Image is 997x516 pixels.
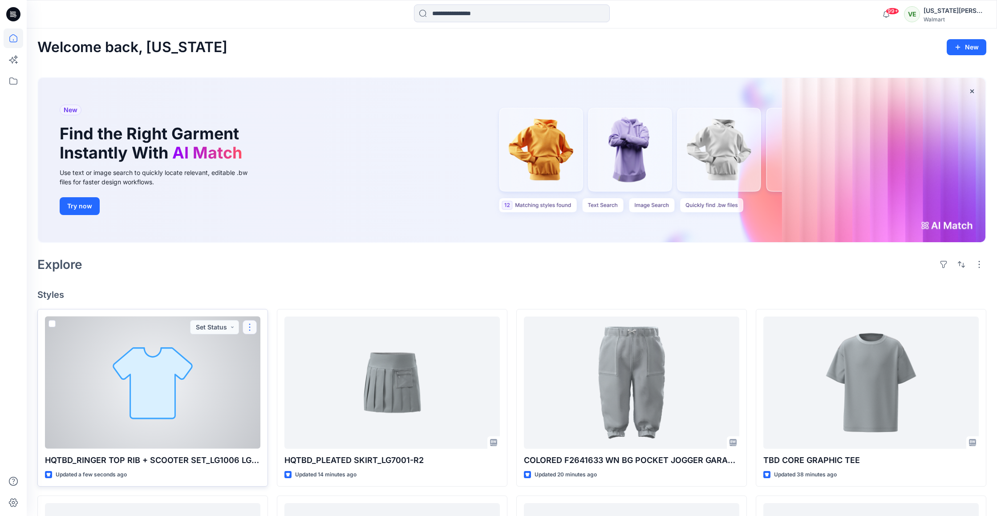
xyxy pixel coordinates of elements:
span: AI Match [172,143,242,163]
a: HQTBD_RINGER TOP RIB + SCOOTER SET_LG1006 LG7006 [45,317,260,449]
p: Updated 14 minutes ago [295,470,357,479]
p: TBD CORE GRAPHIC TEE [763,454,979,467]
div: [US_STATE][PERSON_NAME] [924,5,986,16]
p: COLORED F2641633 WN BG POCKET JOGGER GARAN OPTION [524,454,739,467]
div: VE [904,6,920,22]
a: HQTBD_PLEATED SKIRT_LG7001-R2 [284,317,500,449]
p: HQTBD_PLEATED SKIRT_LG7001-R2 [284,454,500,467]
p: Updated 20 minutes ago [535,470,597,479]
div: Walmart [924,16,986,23]
div: Use text or image search to quickly locate relevant, editable .bw files for faster design workflows. [60,168,260,187]
h2: Explore [37,257,82,272]
p: HQTBD_RINGER TOP RIB + SCOOTER SET_LG1006 LG7006 [45,454,260,467]
h4: Styles [37,289,986,300]
h2: Welcome back, [US_STATE] [37,39,227,56]
span: 99+ [886,8,899,15]
button: New [947,39,986,55]
a: COLORED F2641633 WN BG POCKET JOGGER GARAN OPTION [524,317,739,449]
button: Try now [60,197,100,215]
p: Updated a few seconds ago [56,470,127,479]
h1: Find the Right Garment Instantly With [60,124,247,163]
p: Updated 38 minutes ago [774,470,837,479]
a: TBD CORE GRAPHIC TEE [763,317,979,449]
span: New [64,105,77,115]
